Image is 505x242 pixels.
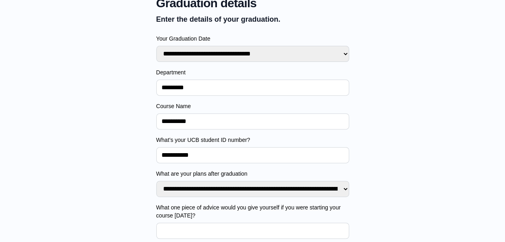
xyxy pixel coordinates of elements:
label: Course Name [156,102,349,110]
label: What one piece of advice would you give yourself if you were starting your course [DATE]? [156,203,349,219]
label: What are your plans after graduation [156,170,349,178]
label: Your Graduation Date [156,35,349,43]
label: Department [156,68,349,76]
p: Enter the details of your graduation. [156,14,349,25]
label: What’s your UCB student ID number? [156,136,349,144]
